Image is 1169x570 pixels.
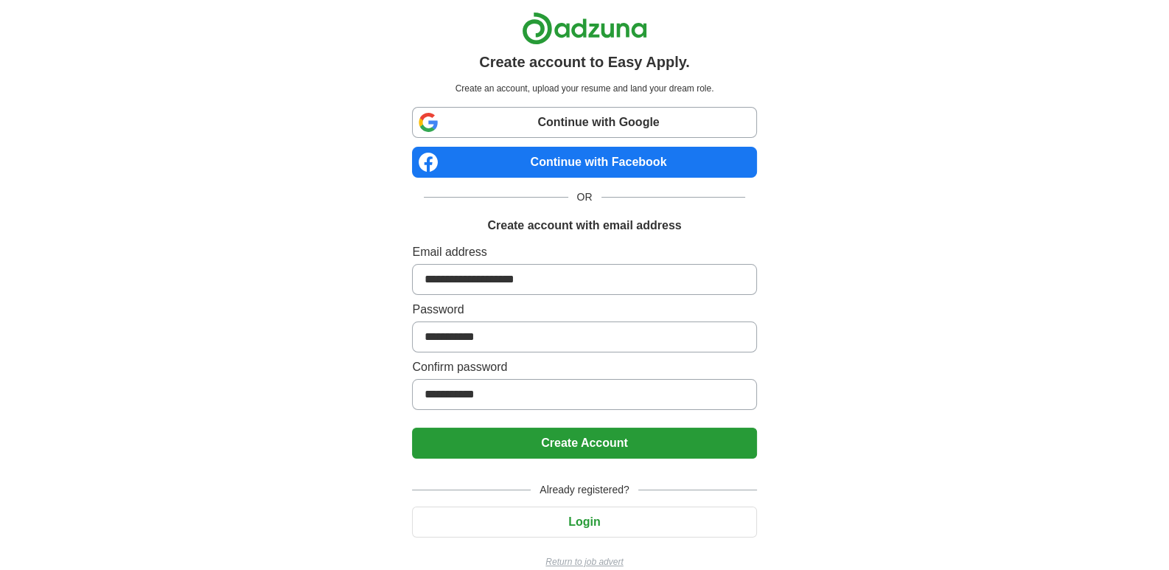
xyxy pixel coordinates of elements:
[522,12,647,45] img: Adzuna logo
[415,82,753,95] p: Create an account, upload your resume and land your dream role.
[412,555,756,569] a: Return to job advert
[412,507,756,538] button: Login
[412,243,756,261] label: Email address
[412,515,756,528] a: Login
[412,147,756,178] a: Continue with Facebook
[479,51,690,73] h1: Create account to Easy Apply.
[531,482,638,498] span: Already registered?
[487,217,681,234] h1: Create account with email address
[412,428,756,459] button: Create Account
[412,358,756,376] label: Confirm password
[568,190,601,205] span: OR
[412,301,756,319] label: Password
[412,107,756,138] a: Continue with Google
